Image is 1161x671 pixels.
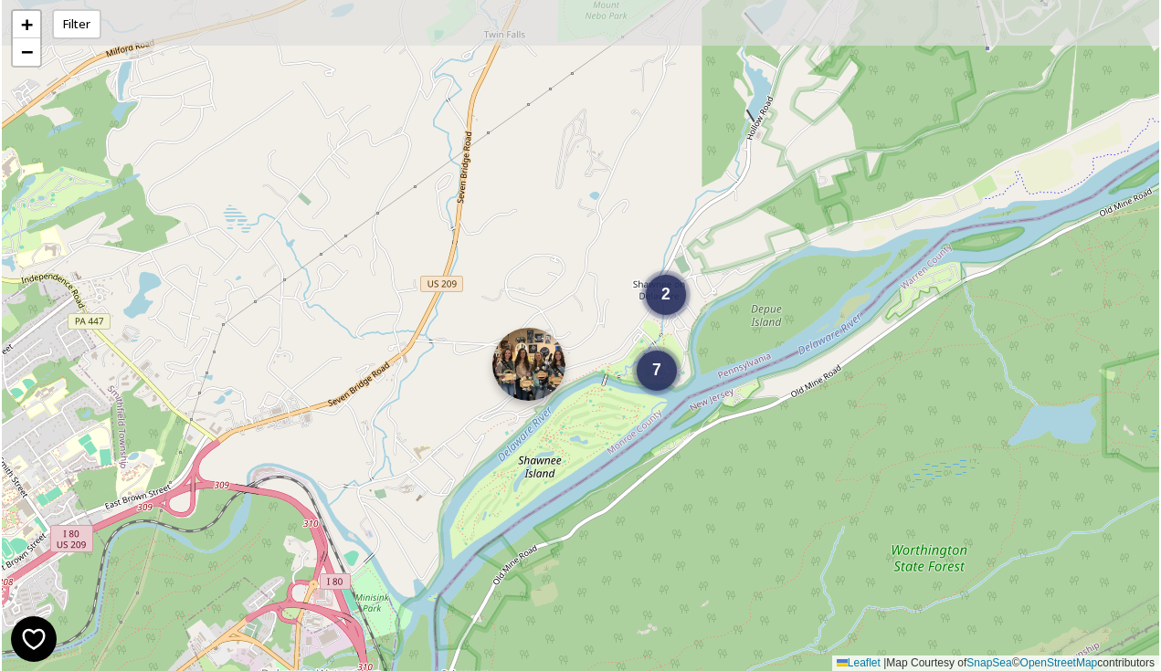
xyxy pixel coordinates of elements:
[13,11,40,38] a: Zoom in
[21,40,33,63] span: −
[13,38,40,66] a: Zoom out
[21,13,33,36] span: +
[837,656,881,669] a: Leaflet
[637,351,677,391] div: 7
[652,361,661,379] span: 7
[966,656,1011,669] a: SnapSea
[52,9,101,39] div: Filter
[646,275,686,315] div: 2
[1020,656,1098,669] a: OpenStreetMap
[883,656,886,669] span: |
[661,285,670,303] span: 2
[832,655,1159,671] div: Map Courtesy of © contributors
[492,328,565,401] img: Marker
